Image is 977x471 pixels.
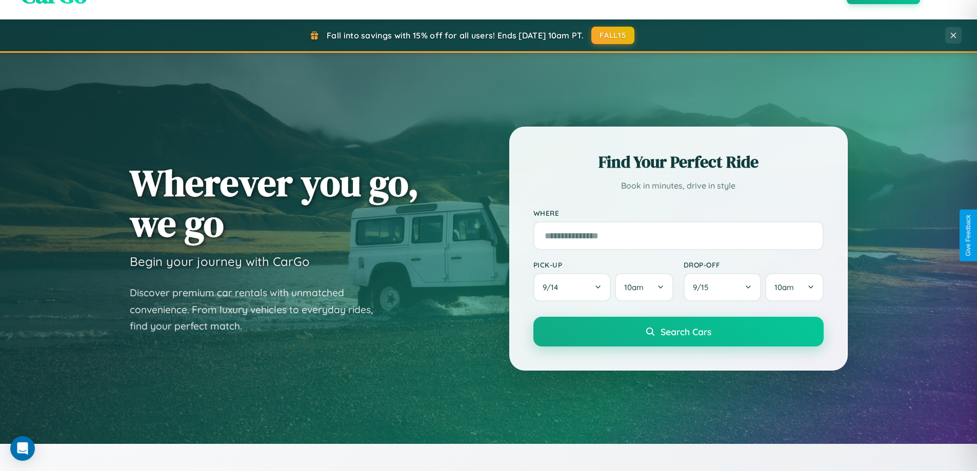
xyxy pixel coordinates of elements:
button: Search Cars [533,317,824,346]
label: Pick-up [533,260,673,269]
span: 10am [624,282,644,292]
span: 9 / 14 [543,282,563,292]
span: Fall into savings with 15% off for all users! Ends [DATE] 10am PT. [327,30,584,40]
h1: Wherever you go, we go [130,162,419,243]
h2: Find Your Perfect Ride [533,151,824,173]
label: Where [533,209,824,217]
p: Discover premium car rentals with unmatched convenience. From luxury vehicles to everyday rides, ... [130,284,386,335]
h3: Begin your journey with CarGo [130,254,310,269]
button: 10am [615,273,673,301]
button: 9/15 [684,273,762,301]
span: 10am [774,282,794,292]
p: Book in minutes, drive in style [533,178,824,193]
button: 10am [765,273,823,301]
label: Drop-off [684,260,824,269]
div: Give Feedback [965,215,972,256]
span: 9 / 15 [693,282,713,292]
button: 9/14 [533,273,611,301]
button: FALL15 [591,27,634,44]
div: Open Intercom Messenger [10,436,35,461]
span: Search Cars [661,326,711,337]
